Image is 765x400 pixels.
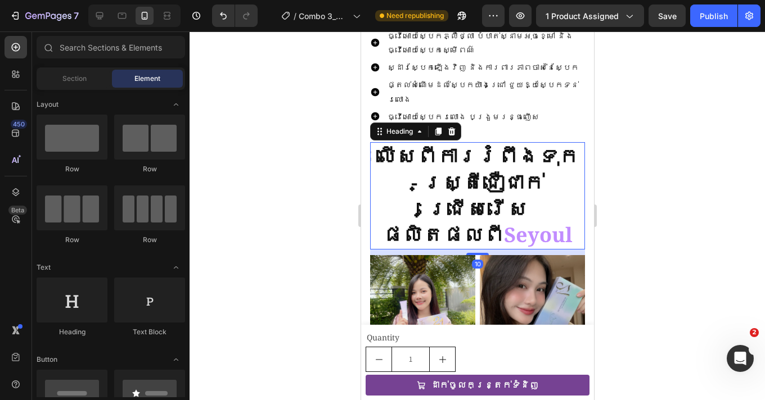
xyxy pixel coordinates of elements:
div: Row [37,235,107,245]
p: 7 [74,9,79,22]
span: Layout [37,99,58,110]
input: Search Sections & Elements [37,36,185,58]
strong: Seyoul [143,189,211,217]
iframe: Design area [361,31,594,400]
div: cảm ơn bạn nhe [143,234,207,245]
span: / [294,10,296,22]
div: mình tìm ra lỗi r ạ [136,259,207,270]
div: Row [114,235,185,245]
span: 1 product assigned [546,10,619,22]
div: cảm ơn bạn nhe [134,227,216,252]
span: Section [62,74,87,84]
button: 1 product assigned [536,4,644,27]
p: Nhóm cũng có thể trợ giúp [55,14,152,25]
div: [PERSON_NAME] nào [PERSON_NAME] có mã cộng tác viên (Collaborator code) thì cứ gửi [PERSON_NAME] ... [9,94,184,218]
button: Publish [690,4,737,27]
div: e liên hệ bên leader xong e báo lại nhe [44,61,216,85]
div: Heading [23,95,54,105]
strong: លើសពីការរំពឹងទុក - ស្ត្រីជឿជាក់ជ្រើសរើសផលិតផលពី [15,111,218,217]
div: [PERSON_NAME] nào [PERSON_NAME] có mã cộng tác viên (Collaborator code) thì cứ gửi [PERSON_NAME] ... [18,101,175,211]
h1: Operator [55,6,94,14]
div: mình tìm ra lỗi r ạ [127,252,216,277]
button: Scroll to bottom [103,283,122,302]
span: Element [134,74,160,84]
button: Save [649,4,686,27]
div: 450 [11,120,27,129]
div: Heading [37,327,107,337]
span: Text [37,262,51,272]
div: user nói… [9,227,216,253]
img: 853x853 [119,224,224,329]
div: Row [37,164,107,174]
div: Đóng [197,4,218,25]
div: Brad nói… [9,94,216,227]
span: Toggle open [167,96,185,113]
div: Undo/Redo [212,4,258,27]
div: Text Block [114,327,185,337]
div: user nói… [9,61,216,94]
div: Beta [8,206,27,215]
span: Button [37,354,57,365]
span: Toggle open [167,351,185,369]
div: 10 [111,228,122,237]
span: Combo 3_MNL-SR21D [299,10,348,22]
img: 648x1023 [9,224,114,329]
img: Profile image for Operator [32,6,50,24]
button: go back [7,4,29,26]
span: 2 [750,328,759,337]
div: Publish [700,10,728,22]
div: dạ vâng ạ [159,35,216,60]
div: Row [114,164,185,174]
span: Toggle open [167,258,185,276]
button: 7 [4,4,84,27]
span: Scroll badge [115,281,124,290]
p: ធ្វើអោយស្បែករលោង បង្រួមរន្ធញើស [26,78,222,92]
div: dạ vâng ạ [168,42,207,53]
span: Need republishing [386,11,444,21]
div: user nói… [9,252,216,286]
p: ផ្តល់សំណើមដល់ស្បែកយ៉ាងជ្រៅ ជួយឱ្យស្បែកទន់រលោង [26,46,222,74]
iframe: Intercom live chat [727,345,754,372]
div: user nói… [9,35,216,61]
button: Nhà [176,4,197,26]
div: e liên hệ bên leader xong e báo lại nhe [53,67,207,79]
span: Save [658,11,677,21]
p: ស្ដារស្បែកឡើងវិញ និងការពារភាពចាស់នៃស្បែក [26,29,222,43]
